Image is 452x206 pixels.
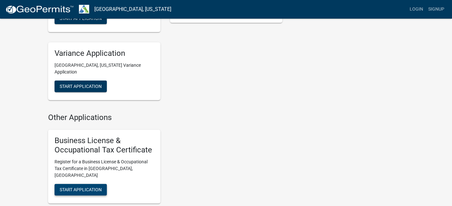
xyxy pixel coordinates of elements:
a: [GEOGRAPHIC_DATA], [US_STATE] [94,4,171,15]
p: [GEOGRAPHIC_DATA], [US_STATE] Variance Application [55,62,154,75]
span: Start Application [60,187,102,192]
button: Start Application [55,81,107,92]
h5: Variance Application [55,49,154,58]
span: Start Application [60,15,102,21]
button: Start Application [55,13,107,24]
h4: Other Applications [48,113,282,122]
h5: Business License & Occupational Tax Certificate [55,136,154,155]
p: Register for a Business License & Occupational Tax Certificate in [GEOGRAPHIC_DATA], [GEOGRAPHIC_... [55,159,154,179]
span: Start Application [60,83,102,89]
a: Signup [426,3,447,15]
button: Start Application [55,184,107,195]
img: Troup County, Georgia [79,5,89,13]
a: Login [407,3,426,15]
